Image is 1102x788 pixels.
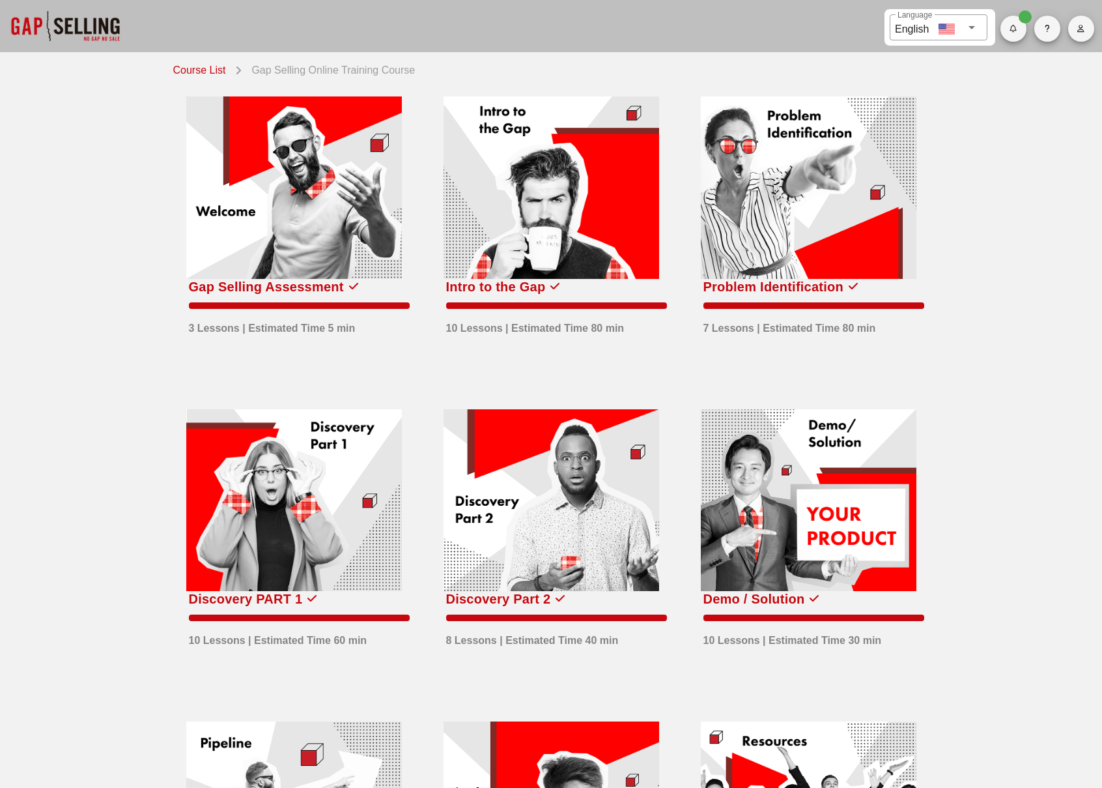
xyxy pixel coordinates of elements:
div: English [895,18,929,37]
div: Discovery PART 1 [189,589,303,609]
div: Problem Identification [703,276,844,297]
div: Discovery Part 2 [446,589,551,609]
label: Language [897,10,932,20]
div: LanguageEnglish [890,14,987,40]
div: 8 Lessons | Estimated Time 40 min [446,626,619,649]
div: Gap Selling Online Training Course [246,60,415,78]
span: Badge [1019,10,1032,23]
div: 10 Lessons | Estimated Time 80 min [446,314,625,336]
div: 10 Lessons | Estimated Time 30 min [703,626,882,649]
div: 10 Lessons | Estimated Time 60 min [189,626,367,649]
div: 7 Lessons | Estimated Time 80 min [703,314,876,336]
div: Demo / Solution [703,589,805,609]
a: Course List [173,60,231,78]
div: Gap Selling Assessment [189,276,344,297]
div: 3 Lessons | Estimated Time 5 min [189,314,356,336]
div: Intro to the Gap [446,276,546,297]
